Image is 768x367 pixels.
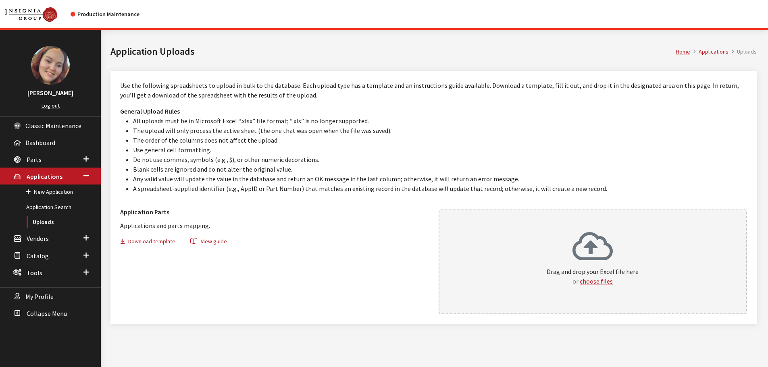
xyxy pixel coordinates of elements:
a: Home [676,48,690,55]
button: choose files [580,276,613,286]
span: Collapse Menu [27,309,67,317]
li: Uploads [728,48,757,56]
li: The order of the columns does not affect the upload. [133,135,747,145]
h3: General Upload Rules [120,106,747,116]
span: Catalog [27,252,49,260]
li: Do not use commas, symbols (e.g., $), or other numeric decorations. [133,155,747,164]
span: Vendors [27,235,49,243]
p: Use the following spreadsheets to upload in bulk to the database. Each upload type has a template... [120,81,747,100]
span: Dashboard [25,139,55,147]
li: The upload will only process the active sheet (the one that was open when the file was saved). [133,126,747,135]
li: Blank cells are ignored and do not alter the original value. [133,164,747,174]
li: Use general cell formatting. [133,145,747,155]
p: Applications and parts mapping. [120,221,429,230]
h3: Application Parts [120,207,429,217]
h3: [PERSON_NAME] [8,88,93,97]
span: My Profile [25,292,54,301]
img: Catalog Maintenance [5,7,57,22]
div: Production Maintenance [71,10,139,19]
button: View guide [183,237,234,249]
span: Tools [27,269,42,277]
a: Insignia Group logo [5,6,71,22]
img: Cheyenne Dorton [31,46,70,85]
li: All uploads must be in Microsoft Excel “.xlsx” file format; “.xls” is no longer supported. [133,116,747,126]
span: or [572,277,579,285]
p: Drag and drop your Excel file here [547,267,639,286]
li: Any valid value will update the value in the database and return an OK message in the last column... [133,174,747,184]
li: A spreadsheet-supplied identifier (e.g., AppID or Part Number) that matches an existing record in... [133,184,747,193]
span: Parts [27,156,42,164]
button: Download template [120,237,182,249]
h1: Application Uploads [110,44,676,59]
a: Log out [42,102,60,109]
span: Classic Maintenance [25,122,81,130]
span: Applications [27,172,62,180]
li: Applications [690,48,728,56]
